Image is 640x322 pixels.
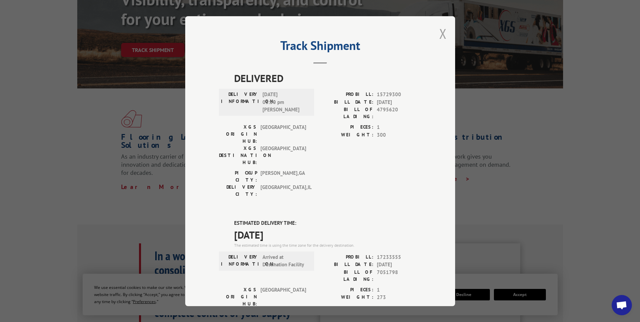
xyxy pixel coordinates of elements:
[262,253,308,268] span: Arrived at Destination Facility
[377,98,421,106] span: [DATE]
[320,253,373,261] label: PROBILL:
[234,242,421,248] div: The estimated time is using the time zone for the delivery destination.
[320,131,373,139] label: WEIGHT:
[219,145,257,166] label: XGS DESTINATION HUB:
[377,294,421,301] span: 273
[260,184,306,198] span: [GEOGRAPHIC_DATA] , IL
[320,124,373,131] label: PIECES:
[320,91,373,99] label: PROBILL:
[377,131,421,139] span: 300
[219,41,421,54] h2: Track Shipment
[221,91,259,114] label: DELIVERY INFORMATION:
[320,98,373,106] label: BILL DATE:
[260,145,306,166] span: [GEOGRAPHIC_DATA]
[377,253,421,261] span: 17233555
[320,294,373,301] label: WEIGHT:
[320,286,373,294] label: PIECES:
[612,295,632,315] div: Open chat
[320,106,373,120] label: BILL OF LADING:
[219,169,257,184] label: PICKUP CITY:
[219,184,257,198] label: DELIVERY CITY:
[320,261,373,269] label: BILL DATE:
[234,219,421,227] label: ESTIMATED DELIVERY TIME:
[377,106,421,120] span: 4795620
[219,286,257,307] label: XGS ORIGIN HUB:
[234,227,421,242] span: [DATE]
[377,261,421,269] span: [DATE]
[260,169,306,184] span: [PERSON_NAME] , GA
[262,91,308,114] span: [DATE] 03:50 pm [PERSON_NAME]
[260,286,306,307] span: [GEOGRAPHIC_DATA]
[221,253,259,268] label: DELIVERY INFORMATION:
[320,268,373,283] label: BILL OF LADING:
[377,91,421,99] span: 15729300
[260,124,306,145] span: [GEOGRAPHIC_DATA]
[377,124,421,131] span: 1
[439,25,447,43] button: Close modal
[219,124,257,145] label: XGS ORIGIN HUB:
[234,71,421,86] span: DELIVERED
[377,268,421,283] span: 7051798
[377,286,421,294] span: 1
